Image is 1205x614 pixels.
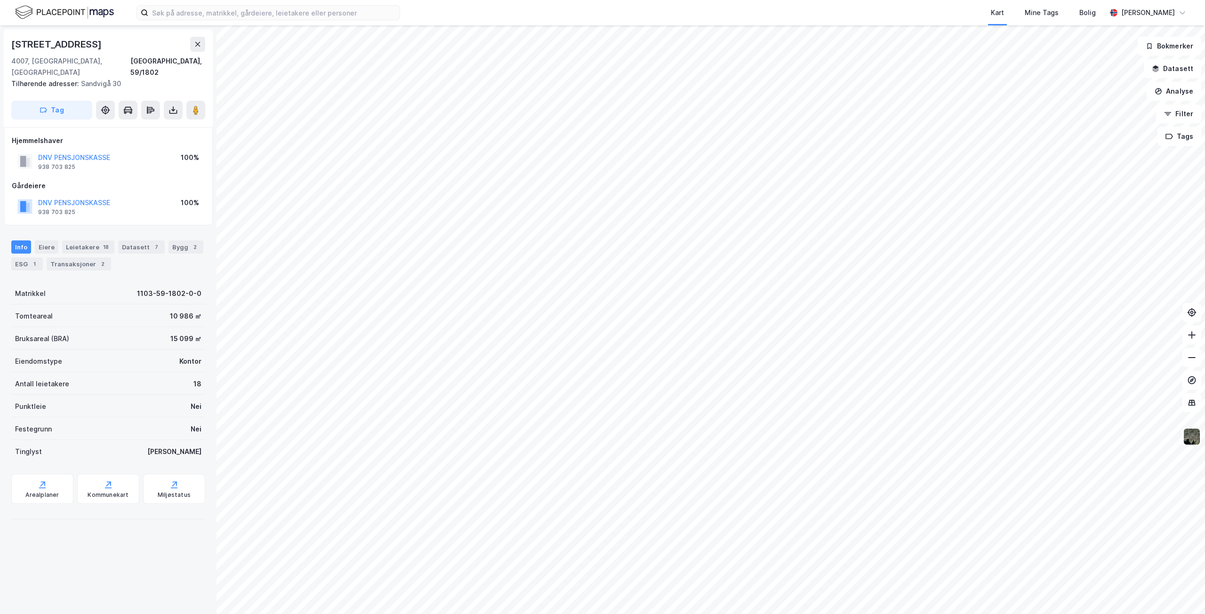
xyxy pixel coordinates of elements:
div: 7 [152,242,161,252]
div: Nei [191,401,201,412]
div: [PERSON_NAME] [147,446,201,457]
div: 2 [190,242,200,252]
div: Kart [991,7,1004,18]
input: Søk på adresse, matrikkel, gårdeiere, leietakere eller personer [148,6,400,20]
div: 100% [181,152,199,163]
div: 18 [101,242,111,252]
div: Eiendomstype [15,356,62,367]
div: Tinglyst [15,446,42,457]
div: 15 099 ㎡ [170,333,201,344]
div: [PERSON_NAME] [1121,7,1175,18]
button: Analyse [1147,82,1201,101]
div: Hjemmelshaver [12,135,205,146]
div: Info [11,240,31,254]
div: Nei [191,423,201,435]
div: [STREET_ADDRESS] [11,37,104,52]
div: Leietakere [62,240,114,254]
div: Kontrollprogram for chat [1158,569,1205,614]
button: Tag [11,101,92,120]
button: Filter [1156,104,1201,123]
div: 100% [181,197,199,208]
div: Antall leietakere [15,378,69,390]
div: 18 [193,378,201,390]
div: Mine Tags [1025,7,1059,18]
div: Transaksjoner [47,257,111,271]
div: Bygg [169,240,203,254]
div: ESG [11,257,43,271]
div: Festegrunn [15,423,52,435]
div: 2 [98,259,107,269]
div: Matrikkel [15,288,46,299]
div: Punktleie [15,401,46,412]
button: Tags [1157,127,1201,146]
div: 4007, [GEOGRAPHIC_DATA], [GEOGRAPHIC_DATA] [11,56,130,78]
div: Datasett [118,240,165,254]
div: [GEOGRAPHIC_DATA], 59/1802 [130,56,205,78]
div: Bolig [1079,7,1096,18]
div: Tomteareal [15,311,53,322]
div: 938 703 825 [38,208,75,216]
iframe: Chat Widget [1158,569,1205,614]
div: Arealplaner [25,491,59,499]
div: Miljøstatus [158,491,191,499]
div: Bruksareal (BRA) [15,333,69,344]
button: Datasett [1144,59,1201,78]
button: Bokmerker [1138,37,1201,56]
div: Sandvigå 30 [11,78,198,89]
span: Tilhørende adresser: [11,80,81,88]
div: 1 [30,259,39,269]
div: 938 703 825 [38,163,75,171]
div: Gårdeiere [12,180,205,191]
div: Kontor [179,356,201,367]
div: 10 986 ㎡ [170,311,201,322]
div: 1103-59-1802-0-0 [137,288,201,299]
div: Eiere [35,240,58,254]
img: logo.f888ab2527a4732fd821a326f86c7f29.svg [15,4,114,21]
img: 9k= [1183,428,1201,446]
div: Kommunekart [88,491,129,499]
